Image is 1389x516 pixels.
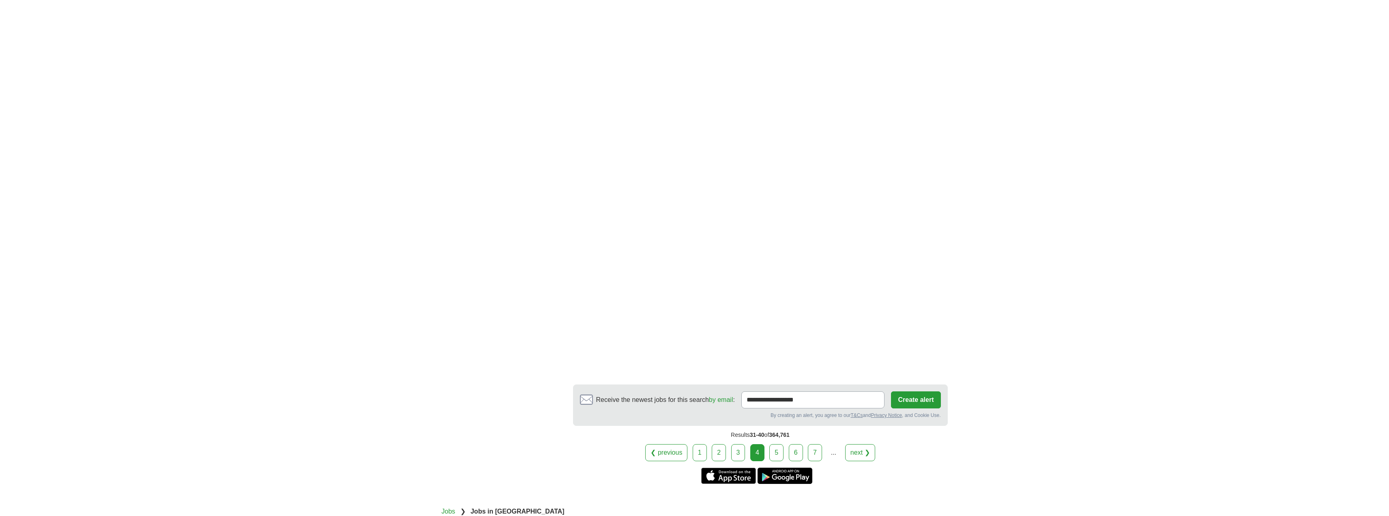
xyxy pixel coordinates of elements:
div: Results of [573,426,948,444]
a: T&Cs [850,412,863,418]
strong: Jobs in [GEOGRAPHIC_DATA] [470,508,564,515]
div: 4 [750,444,764,461]
span: 364,761 [769,432,790,438]
span: ❯ [460,508,466,515]
a: Jobs [442,508,455,515]
button: Create alert [891,391,940,408]
span: Receive the newest jobs for this search : [596,395,735,405]
div: By creating an alert, you agree to our and , and Cookie Use. [580,412,941,419]
div: ... [825,445,842,461]
a: by email [709,396,733,403]
a: next ❯ [845,444,875,461]
a: Privacy Notice [871,412,902,418]
a: ❮ previous [645,444,687,461]
a: 3 [731,444,745,461]
a: 2 [712,444,726,461]
a: 5 [769,444,784,461]
a: Get the iPhone app [701,468,756,484]
span: 31-40 [750,432,764,438]
a: 6 [789,444,803,461]
a: 7 [808,444,822,461]
a: Get the Android app [758,468,812,484]
a: 1 [693,444,707,461]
